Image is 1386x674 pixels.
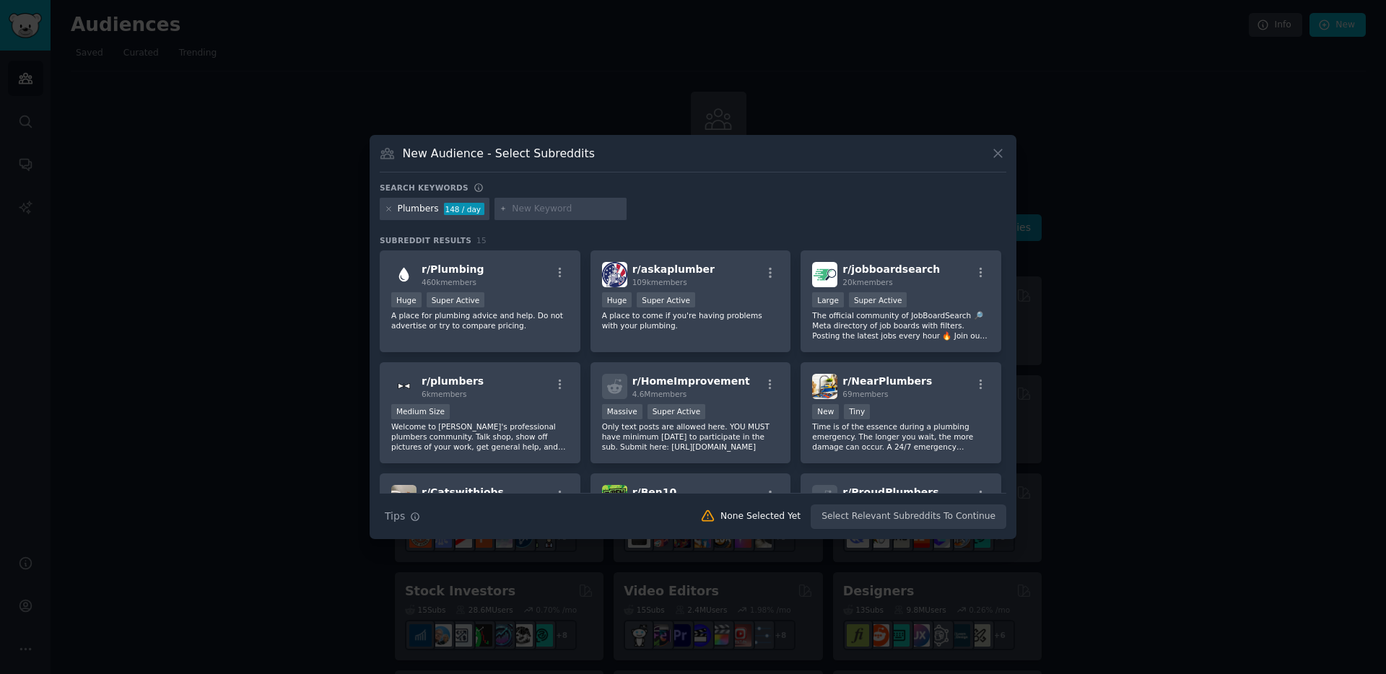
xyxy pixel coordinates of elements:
[422,278,476,286] span: 460k members
[648,404,706,419] div: Super Active
[842,375,932,387] span: r/ NearPlumbers
[422,263,484,275] span: r/ Plumbing
[602,310,780,331] p: A place to come if you're having problems with your plumbing.
[422,390,467,398] span: 6k members
[422,486,504,498] span: r/ Catswithjobs
[632,390,687,398] span: 4.6M members
[842,390,888,398] span: 69 members
[427,292,485,307] div: Super Active
[842,278,892,286] span: 20k members
[632,486,677,498] span: r/ Ben10
[512,203,622,216] input: New Keyword
[391,310,569,331] p: A place for plumbing advice and help. Do not advertise or try to compare pricing.
[391,421,569,452] p: Welcome to [PERSON_NAME]'s professional plumbers community. Talk shop, show off pictures of your ...
[444,203,484,216] div: 148 / day
[380,235,471,245] span: Subreddit Results
[391,292,422,307] div: Huge
[398,203,439,216] div: Plumbers
[632,263,715,275] span: r/ askaplumber
[842,486,938,498] span: r/ ProudPlumbers
[849,292,907,307] div: Super Active
[391,374,417,399] img: plumbers
[422,375,484,387] span: r/ plumbers
[602,292,632,307] div: Huge
[632,375,750,387] span: r/ HomeImprovement
[812,374,837,399] img: NearPlumbers
[602,262,627,287] img: askaplumber
[602,404,642,419] div: Massive
[812,310,990,341] p: The official community of JobBoardSearch 🔎 Meta directory of job boards with filters. Posting the...
[380,183,468,193] h3: Search keywords
[812,292,844,307] div: Large
[842,263,940,275] span: r/ jobboardsearch
[380,504,425,529] button: Tips
[637,292,695,307] div: Super Active
[602,485,627,510] img: Ben10
[391,262,417,287] img: Plumbing
[476,236,487,245] span: 15
[403,146,595,161] h3: New Audience - Select Subreddits
[812,421,990,452] p: Time is of the essence during a plumbing emergency. The longer you wait, the more damage can occu...
[602,421,780,452] p: Only text posts are allowed here. YOU MUST have minimum [DATE] to participate in the sub. Submit ...
[391,485,417,510] img: Catswithjobs
[385,509,405,524] span: Tips
[632,278,687,286] span: 109k members
[391,404,450,419] div: Medium Size
[812,262,837,287] img: jobboardsearch
[812,404,839,419] div: New
[720,510,801,523] div: None Selected Yet
[844,404,870,419] div: Tiny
